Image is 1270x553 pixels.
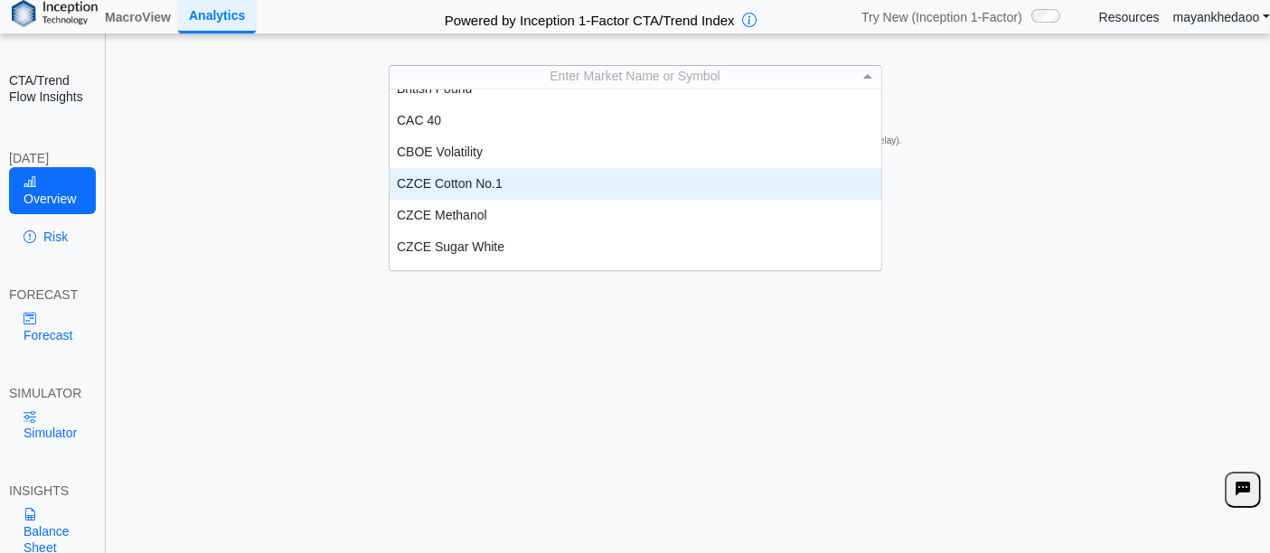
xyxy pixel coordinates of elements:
a: Risk [9,221,96,252]
a: mayankhedaoo [1173,9,1270,25]
div: grid [390,89,882,270]
a: MacroView [98,2,178,33]
div: CZCE Cotton No.1 [390,168,882,200]
h2: CTA/Trend Flow Insights [9,72,96,105]
div: Enter Market Name or Symbol [390,65,881,88]
span: Try New (Inception 1-Factor) [861,9,1022,25]
div: CAC 40 [390,105,882,136]
div: SIMULATOR [9,385,96,401]
div: British Pound [390,73,882,105]
div: Canada 10-Year [390,263,882,295]
a: Forecast [9,303,96,350]
h2: Powered by Inception 1-Factor CTA/Trend Index [437,5,742,30]
h3: Please Select an Asset to Start [112,201,1265,219]
a: Overview [9,167,96,214]
div: CBOE Volatility [390,136,882,168]
div: FORECAST [9,286,96,303]
div: [DATE] [9,150,96,166]
a: Resources [1099,9,1160,25]
a: Simulator [9,401,96,448]
div: CZCE Sugar White [390,231,882,263]
div: INSIGHTS [9,483,96,499]
h5: Positioning data updated at previous day close; Price and Flow estimates updated intraday (15-min... [114,136,1265,146]
div: CZCE Methanol [390,200,882,231]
